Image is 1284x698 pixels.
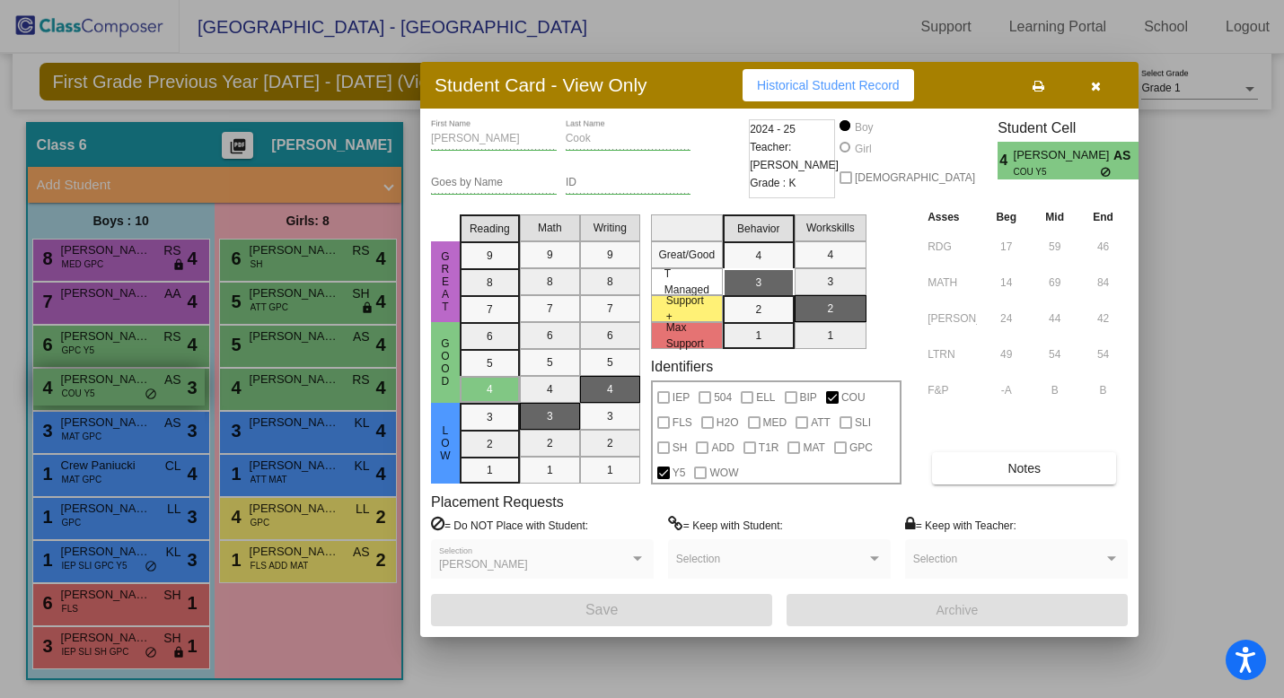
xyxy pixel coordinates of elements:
[435,74,647,96] h3: Student Card - View Only
[800,387,817,408] span: BIP
[1007,461,1041,476] span: Notes
[673,462,686,484] span: Y5
[756,387,775,408] span: ELL
[431,493,564,510] label: Placement Requests
[803,437,824,458] span: MAT
[585,602,618,617] span: Save
[854,141,872,157] div: Girl
[841,387,866,408] span: COU
[714,387,732,408] span: 504
[855,412,871,433] span: SLI
[981,207,1031,227] th: Beg
[750,120,796,138] span: 2024 - 25
[750,174,796,192] span: Grade : K
[437,337,453,388] span: Good
[651,358,713,375] label: Identifiers
[709,462,738,484] span: WOW
[928,269,977,296] input: assessment
[1139,150,1154,171] span: 3
[1014,165,1101,179] span: COU Y5
[928,233,977,260] input: assessment
[717,412,739,433] span: H2O
[757,78,900,92] span: Historical Student Record
[673,437,688,458] span: SH
[998,150,1013,171] span: 4
[928,305,977,332] input: assessment
[787,594,1128,626] button: Archive
[437,424,453,462] span: Low
[431,594,772,626] button: Save
[759,437,779,458] span: T1R
[668,516,783,534] label: = Keep with Student:
[923,207,981,227] th: Asses
[431,177,557,189] input: goes by name
[750,138,839,174] span: Teacher: [PERSON_NAME]
[905,516,1016,534] label: = Keep with Teacher:
[439,558,528,571] span: [PERSON_NAME]
[1113,146,1139,165] span: AS
[811,412,831,433] span: ATT
[673,412,692,433] span: FLS
[932,452,1116,484] button: Notes
[711,437,734,458] span: ADD
[437,250,453,313] span: Great
[849,437,873,458] span: GPC
[854,119,874,135] div: Boy
[1031,207,1078,227] th: Mid
[928,341,977,368] input: assessment
[937,603,979,617] span: Archive
[855,167,975,188] span: [DEMOGRAPHIC_DATA]
[1014,146,1113,165] span: [PERSON_NAME]
[673,387,690,408] span: IEP
[928,377,977,404] input: assessment
[1078,207,1128,227] th: End
[431,516,588,534] label: = Do NOT Place with Student:
[743,69,914,101] button: Historical Student Record
[998,119,1154,136] h3: Student Cell
[763,412,787,433] span: MED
